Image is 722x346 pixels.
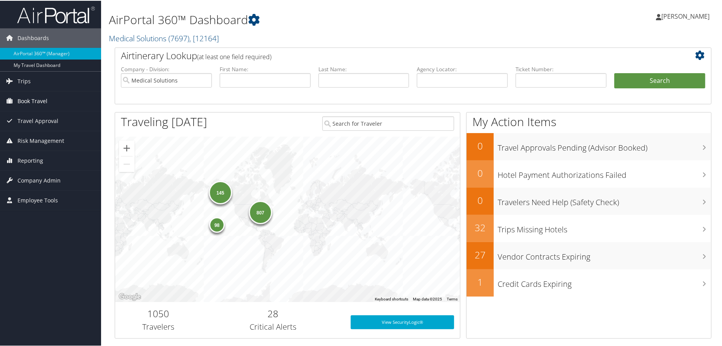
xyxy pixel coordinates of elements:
[498,220,711,234] h3: Trips Missing Hotels
[467,241,711,269] a: 27Vendor Contracts Expiring
[614,72,705,88] button: Search
[498,192,711,207] h3: Travelers Need Help (Safety Check)
[17,150,43,170] span: Reporting
[121,321,196,332] h3: Travelers
[207,321,339,332] h3: Critical Alerts
[197,52,271,60] span: (at least one field required)
[121,113,207,129] h1: Traveling [DATE]
[498,165,711,180] h3: Hotel Payment Authorizations Failed
[121,65,212,72] label: Company - Division:
[208,180,232,204] div: 145
[467,248,494,261] h2: 27
[656,4,717,27] a: [PERSON_NAME]
[17,111,58,130] span: Travel Approval
[209,216,225,232] div: 98
[121,306,196,320] h2: 1050
[220,65,311,72] label: First Name:
[17,28,49,47] span: Dashboards
[467,187,711,214] a: 0Travelers Need Help (Safety Check)
[117,291,143,301] a: Open this area in Google Maps (opens a new window)
[109,32,219,43] a: Medical Solutions
[467,269,711,296] a: 1Credit Cards Expiring
[109,11,514,27] h1: AirPortal 360™ Dashboard
[17,170,61,190] span: Company Admin
[207,306,339,320] h2: 28
[413,296,442,300] span: Map data ©2025
[467,113,711,129] h1: My Action Items
[498,138,711,153] h3: Travel Approvals Pending (Advisor Booked)
[467,139,494,152] h2: 0
[189,32,219,43] span: , [ 12164 ]
[417,65,508,72] label: Agency Locator:
[17,190,58,209] span: Employee Tools
[467,275,494,288] h2: 1
[121,48,656,61] h2: Airtinerary Lookup
[318,65,409,72] label: Last Name:
[17,130,64,150] span: Risk Management
[322,116,455,130] input: Search for Traveler
[17,71,31,90] span: Trips
[661,11,710,20] span: [PERSON_NAME]
[375,296,408,301] button: Keyboard shortcuts
[117,291,143,301] img: Google
[248,200,272,223] div: 807
[467,160,711,187] a: 0Hotel Payment Authorizations Failed
[119,140,135,155] button: Zoom in
[467,166,494,179] h2: 0
[467,193,494,206] h2: 0
[351,314,454,328] a: View SecurityLogic®
[17,5,95,23] img: airportal-logo.png
[119,156,135,171] button: Zoom out
[516,65,607,72] label: Ticket Number:
[498,247,711,262] h3: Vendor Contracts Expiring
[467,220,494,234] h2: 32
[498,274,711,289] h3: Credit Cards Expiring
[447,296,458,300] a: Terms (opens in new tab)
[168,32,189,43] span: ( 7697 )
[467,132,711,160] a: 0Travel Approvals Pending (Advisor Booked)
[467,214,711,241] a: 32Trips Missing Hotels
[17,91,47,110] span: Book Travel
